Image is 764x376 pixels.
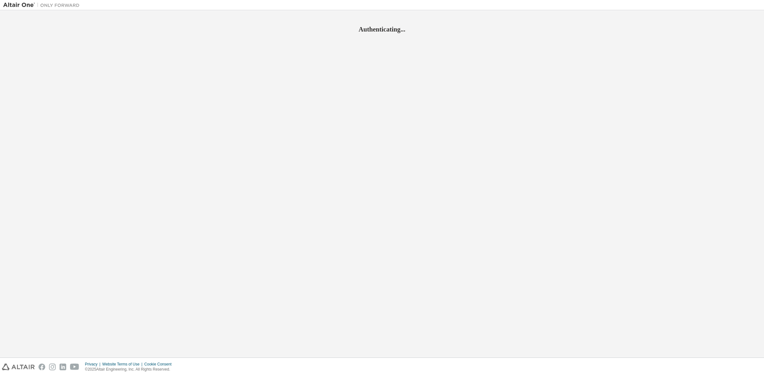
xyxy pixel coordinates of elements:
[102,362,144,367] div: Website Terms of Use
[3,2,83,8] img: Altair One
[85,367,175,372] p: © 2025 Altair Engineering, Inc. All Rights Reserved.
[144,362,175,367] div: Cookie Consent
[3,25,761,33] h2: Authenticating...
[70,364,79,370] img: youtube.svg
[85,362,102,367] div: Privacy
[49,364,56,370] img: instagram.svg
[2,364,35,370] img: altair_logo.svg
[60,364,66,370] img: linkedin.svg
[39,364,45,370] img: facebook.svg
